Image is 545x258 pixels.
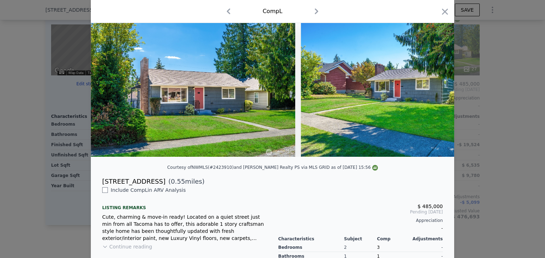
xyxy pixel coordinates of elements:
[102,243,152,250] button: Continue reading
[171,178,185,185] span: 0.55
[91,21,295,157] img: Property Img
[377,236,410,242] div: Comp
[108,187,189,193] span: Include Comp L in ARV Analysis
[102,213,267,242] div: Cute, charming & move-in ready! Located on a quiet street just min from all Tacoma has to offer, ...
[301,21,505,157] img: Property Img
[278,223,443,233] div: -
[167,165,378,170] div: Courtesy of NWMLS (#2423910) and [PERSON_NAME] Realty PS via MLS GRID as of [DATE] 15:56
[102,177,165,187] div: [STREET_ADDRESS]
[278,209,443,215] span: Pending [DATE]
[263,7,282,16] div: Comp L
[278,218,443,223] div: Appreciation
[418,203,443,209] span: $ 485,000
[344,236,377,242] div: Subject
[344,243,377,252] div: 2
[372,165,378,171] img: NWMLS Logo
[102,199,267,211] div: Listing remarks
[410,236,443,242] div: Adjustments
[165,177,204,187] span: ( miles)
[410,243,443,252] div: -
[377,245,380,250] span: 3
[278,243,344,252] div: Bedrooms
[278,236,344,242] div: Characteristics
